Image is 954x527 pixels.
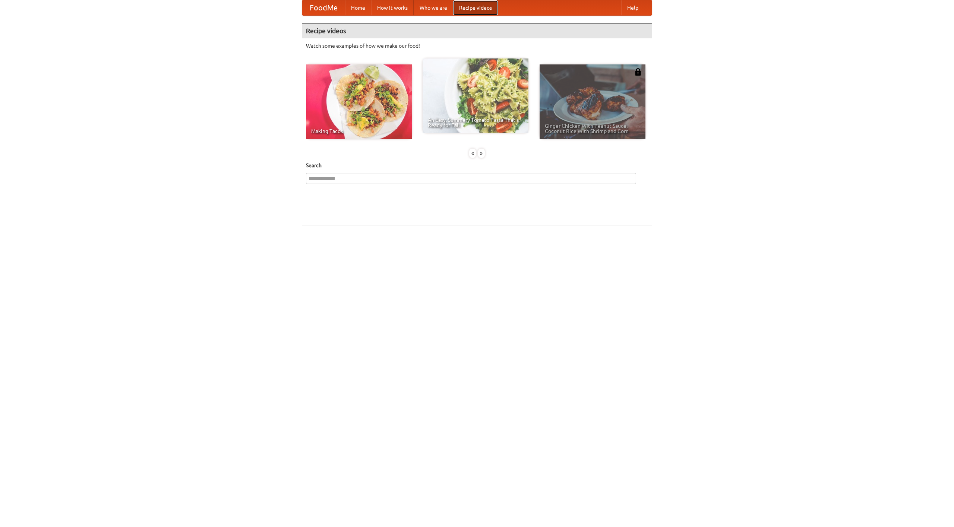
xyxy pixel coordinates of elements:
img: 483408.png [634,68,642,76]
a: FoodMe [302,0,345,15]
a: Making Tacos [306,64,412,139]
p: Watch some examples of how we make our food! [306,42,648,50]
a: Who we are [414,0,453,15]
a: How it works [371,0,414,15]
h5: Search [306,162,648,169]
h4: Recipe videos [302,23,652,38]
a: Help [621,0,644,15]
a: Home [345,0,371,15]
a: An Easy, Summery Tomato Pasta That's Ready for Fall [423,58,528,133]
div: » [478,149,485,158]
span: An Easy, Summery Tomato Pasta That's Ready for Fall [428,117,523,128]
span: Making Tacos [311,128,407,134]
div: « [469,149,476,158]
a: Recipe videos [453,0,498,15]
